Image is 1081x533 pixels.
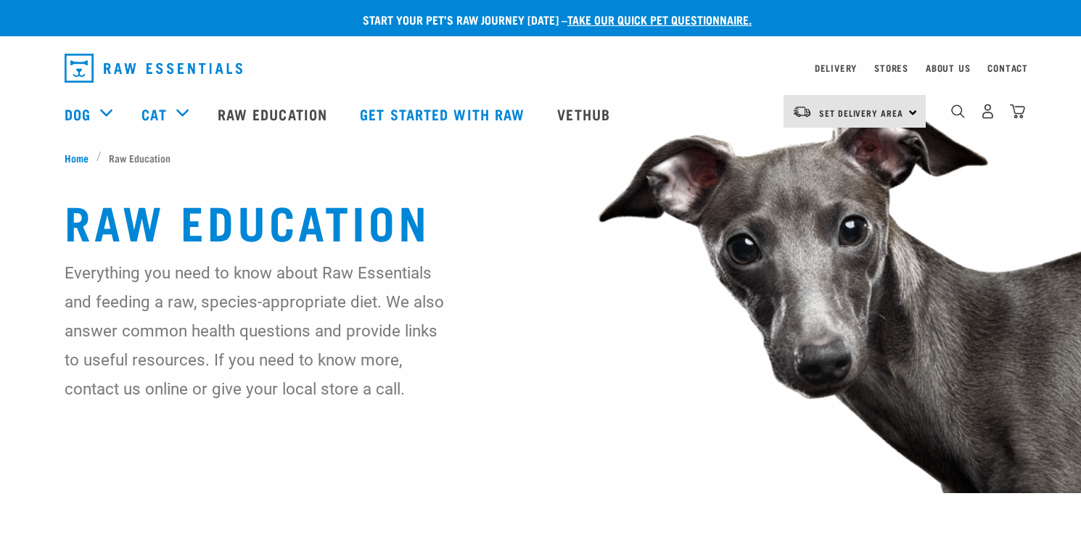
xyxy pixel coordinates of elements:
a: Raw Education [203,85,345,143]
a: Get started with Raw [345,85,543,143]
a: Dog [65,103,91,125]
img: user.png [980,104,995,119]
a: Cat [141,103,166,125]
a: About Us [926,65,970,70]
img: home-icon@2x.png [1010,104,1025,119]
p: Everything you need to know about Raw Essentials and feeding a raw, species-appropriate diet. We ... [65,258,445,403]
span: Set Delivery Area [819,110,903,115]
a: Home [65,150,96,165]
img: Raw Essentials Logo [65,54,242,83]
a: take our quick pet questionnaire. [567,16,752,22]
a: Vethub [543,85,628,143]
h1: Raw Education [65,194,1016,247]
a: Contact [987,65,1028,70]
nav: dropdown navigation [53,48,1028,88]
img: home-icon-1@2x.png [951,104,965,118]
span: Home [65,150,89,165]
nav: breadcrumbs [65,150,1016,165]
a: Stores [874,65,908,70]
img: van-moving.png [792,105,812,118]
a: Delivery [815,65,857,70]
